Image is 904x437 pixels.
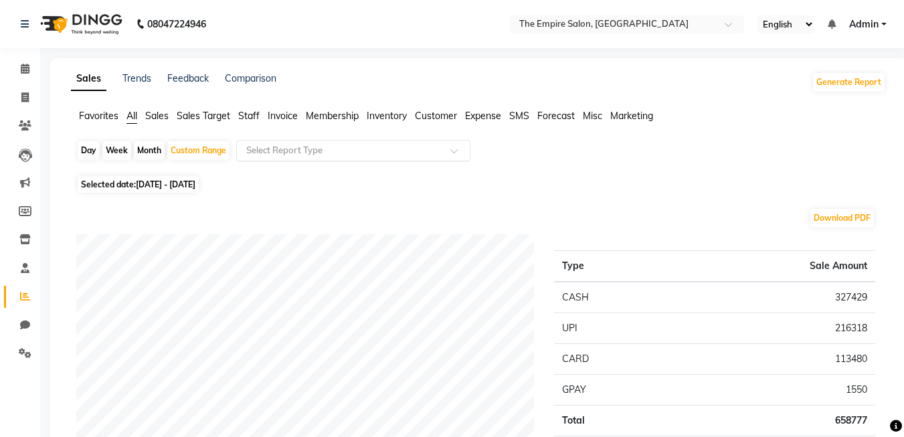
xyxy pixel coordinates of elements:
button: Generate Report [813,73,885,92]
span: Staff [238,110,260,122]
a: Feedback [167,72,209,84]
div: Week [102,141,131,160]
td: 327429 [672,282,875,313]
a: Comparison [225,72,276,84]
span: Customer [415,110,457,122]
span: Inventory [367,110,407,122]
span: All [126,110,137,122]
div: Custom Range [167,141,230,160]
td: Total [554,406,672,436]
td: 1550 [672,375,875,406]
a: Sales [71,67,106,91]
span: Marketing [610,110,653,122]
td: CARD [554,344,672,375]
div: Month [134,141,165,160]
th: Sale Amount [672,251,875,282]
button: Download PDF [810,209,874,228]
span: Invoice [268,110,298,122]
div: Day [78,141,100,160]
a: Trends [122,72,151,84]
span: Membership [306,110,359,122]
td: GPAY [554,375,672,406]
span: Admin [849,17,879,31]
img: logo [34,5,126,43]
td: CASH [554,282,672,313]
span: Expense [465,110,501,122]
span: Favorites [79,110,118,122]
span: Forecast [537,110,575,122]
span: Sales Target [177,110,230,122]
td: UPI [554,313,672,344]
td: 113480 [672,344,875,375]
span: Selected date: [78,176,199,193]
span: [DATE] - [DATE] [136,179,195,189]
td: 216318 [672,313,875,344]
td: 658777 [672,406,875,436]
span: SMS [509,110,529,122]
th: Type [554,251,672,282]
b: 08047224946 [147,5,206,43]
span: Misc [583,110,602,122]
span: Sales [145,110,169,122]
